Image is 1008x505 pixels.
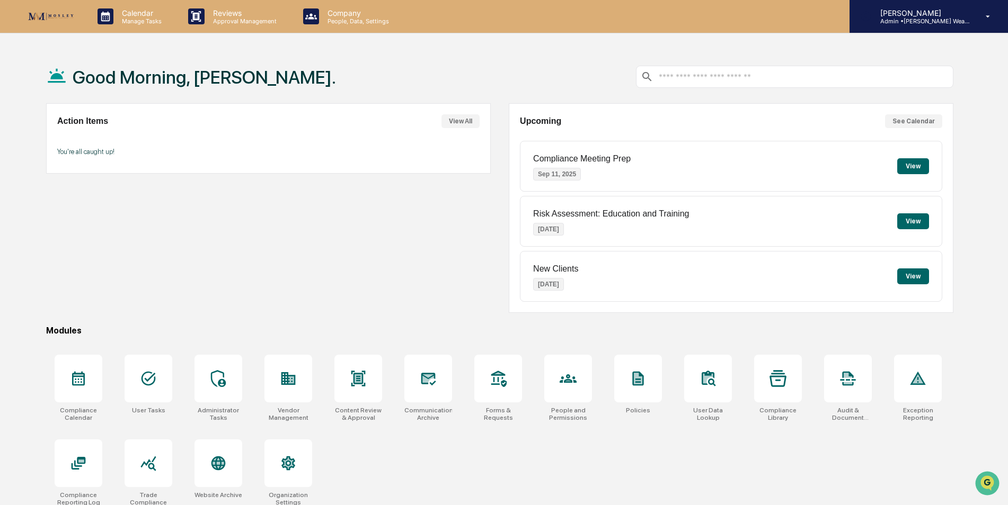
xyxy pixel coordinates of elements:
button: See Calendar [885,114,942,128]
div: 🔎 [11,155,19,163]
div: Website Archive [194,491,242,499]
div: Forms & Requests [474,407,522,421]
div: Vendor Management [264,407,312,421]
p: Compliance Meeting Prep [533,154,631,164]
div: Start new chat [36,81,174,92]
div: We're available if you need us! [36,92,134,100]
p: Approval Management [205,17,282,25]
a: Powered byPylon [75,179,128,187]
span: Preclearance [21,133,68,144]
h2: Upcoming [520,116,561,126]
p: Sep 11, 2025 [533,168,581,181]
p: Admin • [PERSON_NAME] Wealth [872,17,970,25]
div: Audit & Document Logs [824,407,872,421]
div: Exception Reporting [894,407,942,421]
p: Reviews [205,8,282,17]
button: View [897,213,929,229]
img: logo [25,10,76,23]
p: Manage Tasks [113,17,167,25]
div: Compliance Library [754,407,802,421]
iframe: Open customer support [974,470,1003,499]
p: Risk Assessment: Education and Training [533,209,689,219]
div: User Data Lookup [684,407,732,421]
p: How can we help? [11,22,193,39]
p: You're all caught up! [57,148,480,156]
span: Data Lookup [21,154,67,164]
div: Content Review & Approval [334,407,382,421]
h2: Action Items [57,116,108,126]
p: New Clients [533,264,578,274]
div: People and Permissions [544,407,592,421]
div: Policies [626,407,650,414]
a: 🗄️Attestations [73,129,136,148]
div: Administrator Tasks [194,407,242,421]
p: [PERSON_NAME] [872,8,970,17]
img: 1746055101610-c473b297-6a78-478c-a979-82029cc54cd1 [11,81,30,100]
div: Communications Archive [404,407,452,421]
a: 🖐️Preclearance [6,129,73,148]
p: [DATE] [533,223,564,236]
a: 🔎Data Lookup [6,149,71,168]
div: User Tasks [132,407,165,414]
div: Compliance Calendar [55,407,102,421]
p: Company [319,8,394,17]
h1: Good Morning, [PERSON_NAME]. [73,67,336,88]
p: [DATE] [533,278,564,291]
button: Start new chat [180,84,193,97]
span: Attestations [87,133,131,144]
button: View All [441,114,480,128]
button: View [897,158,929,174]
p: People, Data, Settings [319,17,394,25]
div: 🖐️ [11,134,19,143]
div: 🗄️ [77,134,85,143]
span: Pylon [105,179,128,187]
div: Modules [46,326,953,336]
p: Calendar [113,8,167,17]
button: View [897,268,929,284]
